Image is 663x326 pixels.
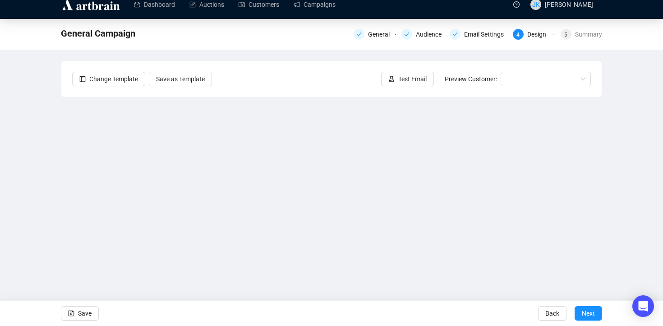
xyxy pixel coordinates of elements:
span: Preview Customer: [445,75,497,83]
button: Next [575,306,602,321]
span: save [68,310,74,317]
button: Save as Template [149,72,212,86]
button: Back [538,306,566,321]
span: Save [78,301,92,326]
span: question-circle [513,1,520,8]
span: Test Email [398,74,427,84]
div: 5Summary [561,29,602,40]
div: General [354,29,396,40]
span: Change Template [89,74,138,84]
span: check [452,32,458,37]
div: Audience [401,29,444,40]
span: General Campaign [61,26,135,41]
div: Design [527,29,552,40]
div: Summary [575,29,602,40]
span: [PERSON_NAME] [545,1,593,8]
span: check [404,32,410,37]
button: Save [61,306,99,321]
div: Email Settings [464,29,509,40]
span: 5 [564,32,567,38]
span: experiment [388,76,395,82]
span: check [356,32,362,37]
span: Next [582,301,595,326]
button: Test Email [381,72,434,86]
span: layout [79,76,86,82]
div: Audience [416,29,447,40]
button: Change Template [72,72,145,86]
span: Save as Template [156,74,205,84]
span: 4 [516,32,520,38]
span: Back [545,301,559,326]
div: General [368,29,395,40]
div: Open Intercom Messenger [632,295,654,317]
div: 4Design [513,29,555,40]
div: Email Settings [450,29,507,40]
